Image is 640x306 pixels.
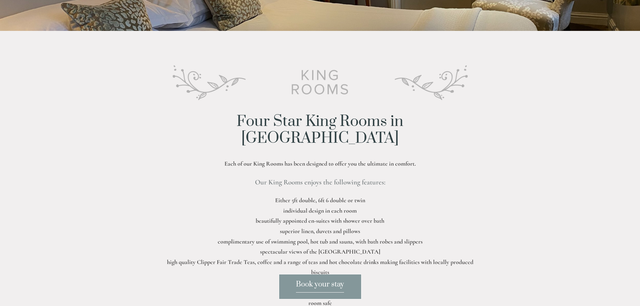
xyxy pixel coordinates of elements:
span: Book your stay [296,280,344,293]
h1: Four Star King Rooms in [GEOGRAPHIC_DATA] [160,113,481,147]
strong: Either 5ft double, 6ft 6 double or twin [275,196,365,204]
a: Book your stay [279,274,361,299]
h3: Our King Rooms enjoys the following features: [160,176,481,189]
p: Each of our King Rooms has been designed to offer you the ultimate in comfort. [160,159,481,169]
